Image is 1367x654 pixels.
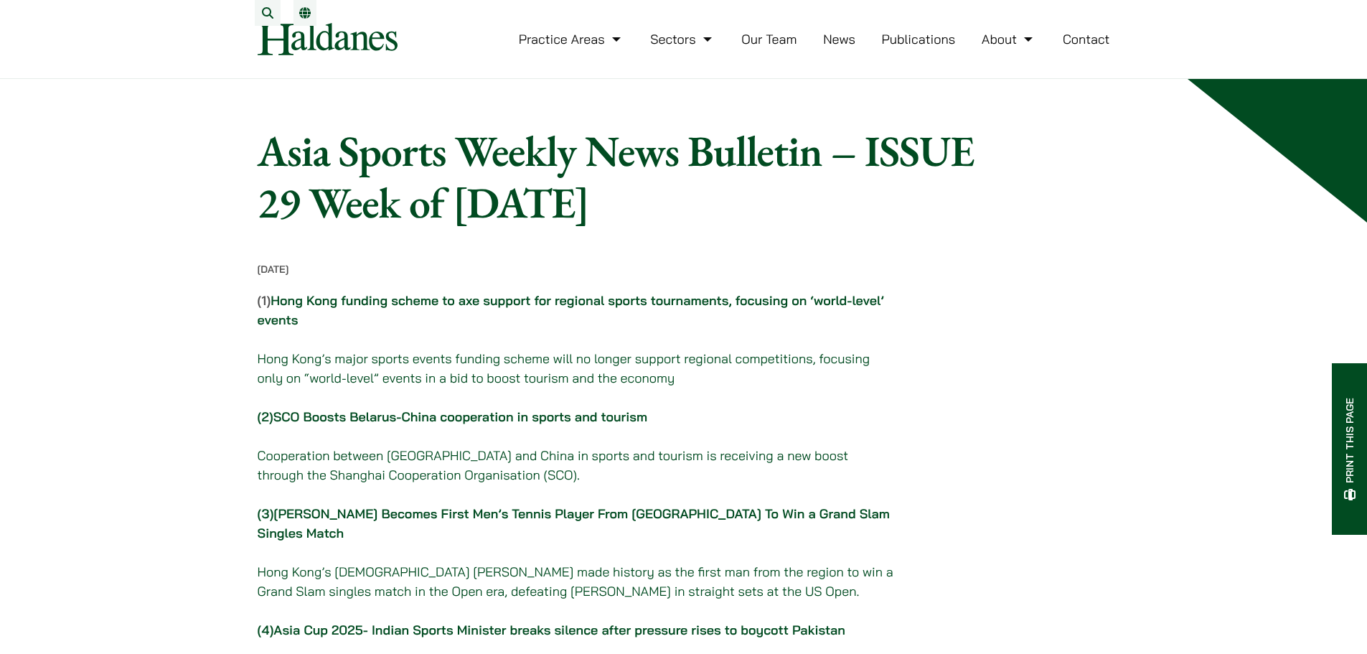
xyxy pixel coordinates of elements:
[258,292,884,328] a: Hong Kong funding scheme to axe support for regional sports tournaments, focusing on ‘world-level...
[258,505,274,522] strong: (3)
[1063,31,1110,47] a: Contact
[982,31,1036,47] a: About
[258,408,273,425] strong: (2)
[299,7,311,19] a: Switch to EN
[882,31,956,47] a: Publications
[258,446,897,485] p: Cooperation between [GEOGRAPHIC_DATA] and China in sports and tourism is receiving a new boost th...
[258,292,884,328] strong: (1)
[258,349,897,388] p: Hong Kong’s major sports events funding scheme will no longer support regional competitions, focu...
[258,263,289,276] time: [DATE]
[273,408,648,425] a: SCO Boosts Belarus-China cooperation in sports and tourism
[258,23,398,55] img: Logo of Haldanes
[258,505,890,541] a: [PERSON_NAME] Becomes First Men’s Tennis Player From [GEOGRAPHIC_DATA] To Win a Grand Slam Single...
[823,31,855,47] a: News
[258,622,274,638] b: (4)
[258,125,1002,228] h1: Asia Sports Weekly News Bulletin – ISSUE 29 Week of [DATE]
[258,562,897,601] p: Hong Kong’s [DEMOGRAPHIC_DATA] [PERSON_NAME] made history as the first man from the region to win...
[273,622,845,638] a: Asia Cup 2025- Indian Sports Minister breaks silence after pressure rises to boycott Pakistan
[741,31,797,47] a: Our Team
[650,31,715,47] a: Sectors
[519,31,624,47] a: Practice Areas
